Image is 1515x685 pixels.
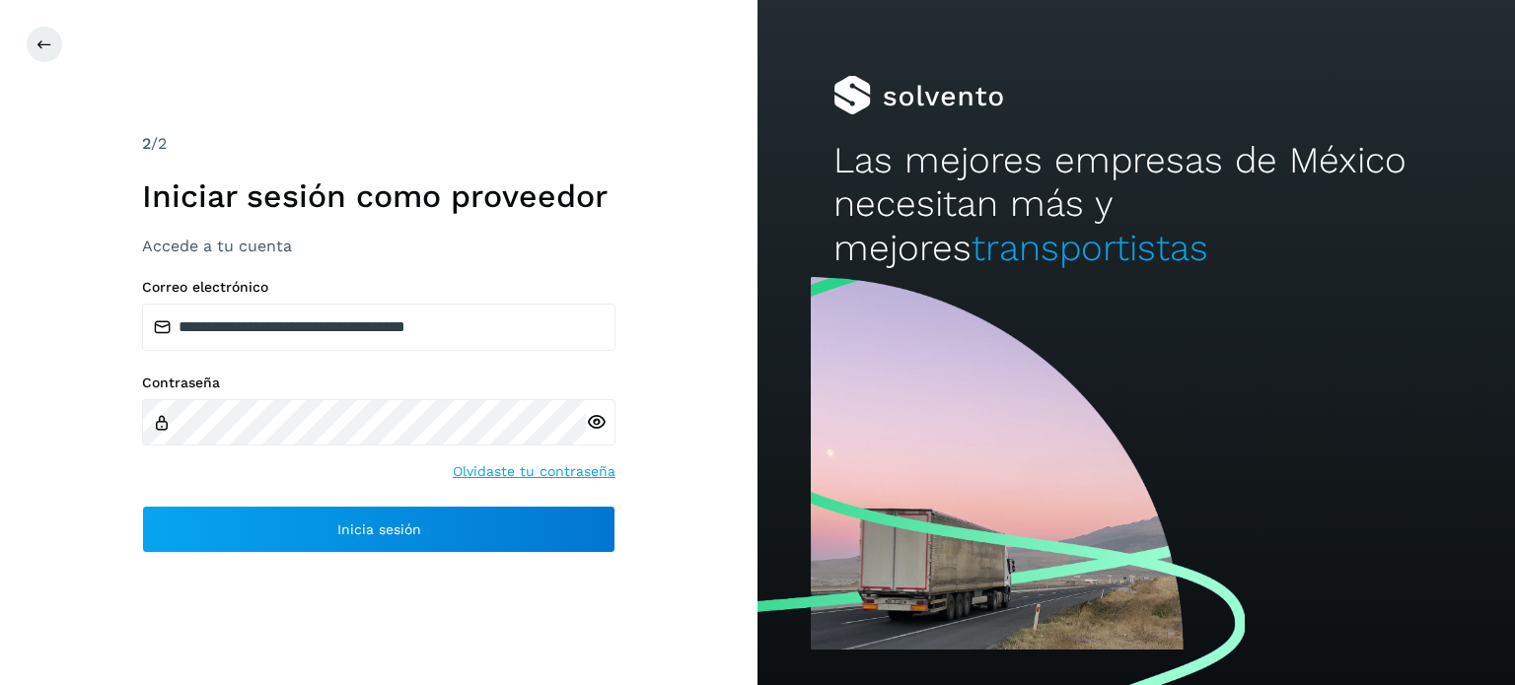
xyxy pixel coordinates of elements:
[142,506,615,553] button: Inicia sesión
[142,177,615,215] h1: Iniciar sesión como proveedor
[142,134,151,153] span: 2
[142,237,615,255] h3: Accede a tu cuenta
[453,461,615,482] a: Olvidaste tu contraseña
[972,227,1208,269] span: transportistas
[142,132,615,156] div: /2
[142,279,615,296] label: Correo electrónico
[142,375,615,391] label: Contraseña
[337,522,421,536] span: Inicia sesión
[833,139,1439,270] h2: Las mejores empresas de México necesitan más y mejores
